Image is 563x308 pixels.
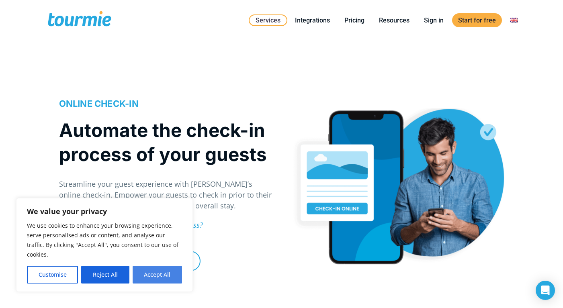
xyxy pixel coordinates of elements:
[81,266,129,284] button: Reject All
[452,13,502,27] a: Start for free
[59,179,273,211] p: Streamline your guest experience with [PERSON_NAME]’s online check-in. Empower your guests to che...
[249,14,287,26] a: Services
[27,266,78,284] button: Customise
[373,15,416,25] a: Resources
[504,15,524,25] a: Switch to
[59,98,139,109] span: ONLINE CHECK-IN
[133,266,182,284] button: Accept All
[27,221,182,259] p: We use cookies to enhance your browsing experience, serve personalised ads or content, and analys...
[338,15,371,25] a: Pricing
[418,15,450,25] a: Sign in
[59,118,273,166] h1: Automate the check-in process of your guests
[536,281,555,300] div: Open Intercom Messenger
[289,15,336,25] a: Integrations
[27,206,182,216] p: We value your privacy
